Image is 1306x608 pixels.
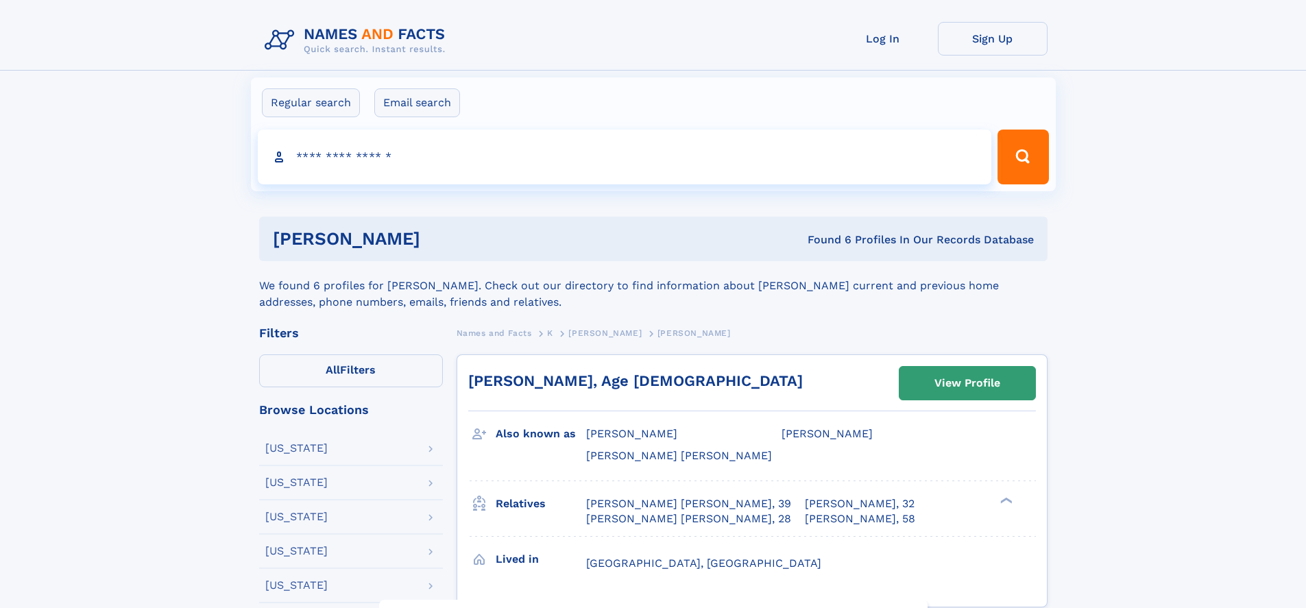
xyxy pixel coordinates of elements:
[273,230,614,247] h1: [PERSON_NAME]
[586,496,791,511] a: [PERSON_NAME] [PERSON_NAME], 39
[828,22,938,56] a: Log In
[657,328,731,338] span: [PERSON_NAME]
[782,427,873,440] span: [PERSON_NAME]
[547,324,553,341] a: K
[265,546,328,557] div: [US_STATE]
[805,496,915,511] a: [PERSON_NAME], 32
[899,367,1035,400] a: View Profile
[258,130,992,184] input: search input
[496,548,586,571] h3: Lived in
[259,22,457,59] img: Logo Names and Facts
[374,88,460,117] label: Email search
[547,328,553,338] span: K
[496,422,586,446] h3: Also known as
[586,557,821,570] span: [GEOGRAPHIC_DATA], [GEOGRAPHIC_DATA]
[997,130,1048,184] button: Search Button
[568,324,642,341] a: [PERSON_NAME]
[614,232,1034,247] div: Found 6 Profiles In Our Records Database
[259,404,443,416] div: Browse Locations
[259,261,1048,311] div: We found 6 profiles for [PERSON_NAME]. Check out our directory to find information about [PERSON_...
[586,427,677,440] span: [PERSON_NAME]
[568,328,642,338] span: [PERSON_NAME]
[326,363,340,376] span: All
[262,88,360,117] label: Regular search
[468,372,803,389] a: [PERSON_NAME], Age [DEMOGRAPHIC_DATA]
[265,443,328,454] div: [US_STATE]
[259,354,443,387] label: Filters
[265,511,328,522] div: [US_STATE]
[586,449,772,462] span: [PERSON_NAME] [PERSON_NAME]
[805,511,915,526] a: [PERSON_NAME], 58
[457,324,532,341] a: Names and Facts
[997,496,1013,504] div: ❯
[496,492,586,515] h3: Relatives
[934,367,1000,399] div: View Profile
[586,511,791,526] a: [PERSON_NAME] [PERSON_NAME], 28
[265,580,328,591] div: [US_STATE]
[938,22,1048,56] a: Sign Up
[259,327,443,339] div: Filters
[265,477,328,488] div: [US_STATE]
